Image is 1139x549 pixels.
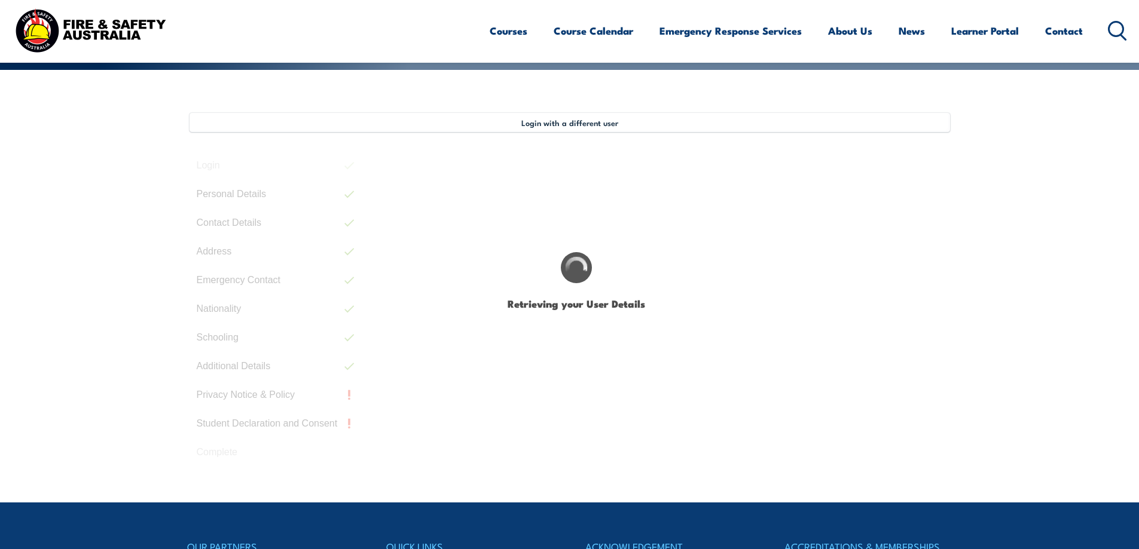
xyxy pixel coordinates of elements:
[554,15,633,47] a: Course Calendar
[951,15,1019,47] a: Learner Portal
[1045,15,1083,47] a: Contact
[469,290,684,318] h1: Retrieving your User Details
[828,15,872,47] a: About Us
[899,15,925,47] a: News
[521,118,618,127] span: Login with a different user
[659,15,802,47] a: Emergency Response Services
[490,15,527,47] a: Courses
